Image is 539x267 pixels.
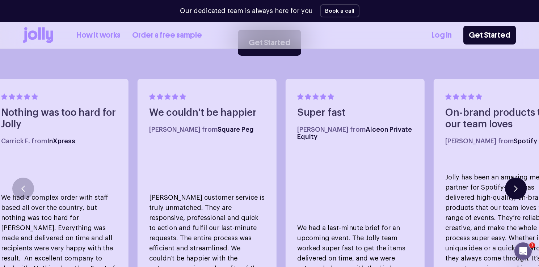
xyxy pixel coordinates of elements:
span: Square Peg [218,126,254,133]
p: Our dedicated team is always here for you [180,6,313,16]
button: Book a call [320,4,359,17]
span: Alceon Private Equity [297,126,412,140]
h5: [PERSON_NAME] from [297,126,413,140]
a: Log In [431,29,452,41]
a: How it works [76,29,121,41]
iframe: Intercom live chat [514,242,532,260]
h5: [PERSON_NAME] from [149,126,265,133]
h4: Nothing was too hard for Jolly [1,107,117,130]
a: Get Started [463,26,516,44]
a: Order a free sample [132,29,202,41]
h5: Carrick F. from [1,137,117,145]
h4: Super fast [297,107,413,119]
span: InXpress [47,138,75,144]
h4: We couldn't be happier [149,107,265,119]
span: Spotify [514,138,537,144]
span: 1 [529,242,535,248]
